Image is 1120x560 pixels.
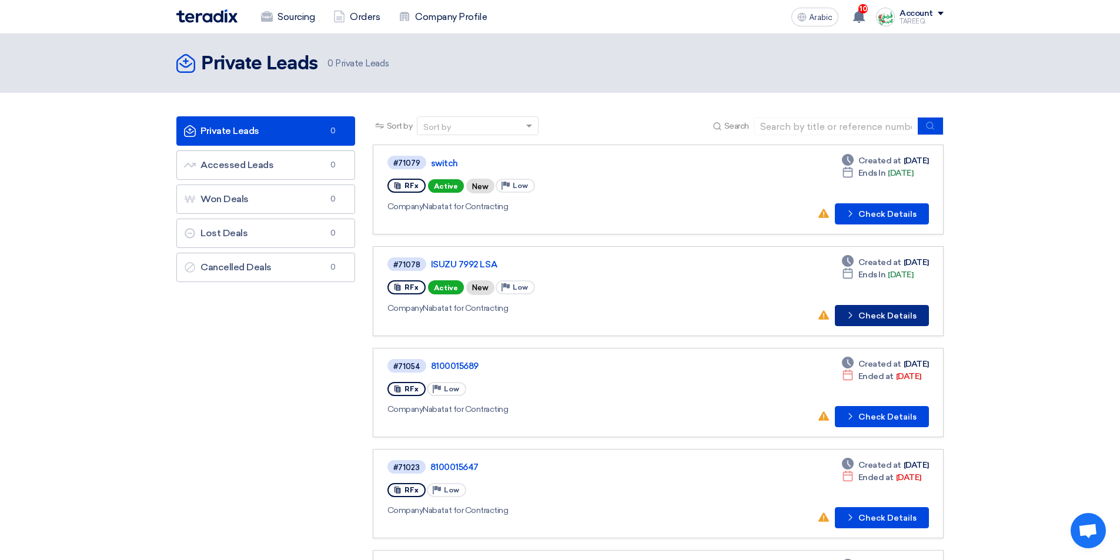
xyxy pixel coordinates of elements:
font: [DATE] [888,270,913,280]
font: Created at [858,257,901,267]
font: Company [387,505,423,515]
a: ISUZU 7992 LSA [431,259,725,270]
font: Company [387,202,423,212]
font: [DATE] [896,472,921,482]
font: Check Details [858,311,917,321]
font: Low [513,283,528,291]
font: Created at [858,359,901,369]
font: [DATE] [904,156,929,166]
a: Open chat [1071,513,1106,548]
font: ISUZU 7992 LSA [431,259,497,270]
a: Private Leads0 [176,116,355,146]
font: Created at [858,460,901,470]
font: Search [724,121,749,131]
font: Arabic [809,12,833,22]
font: RFx [404,486,419,494]
input: Search by title or reference number [754,118,918,135]
a: Sourcing [252,4,324,30]
font: Nabatat for Contracting [423,202,508,212]
a: Won Deals0 [176,185,355,214]
font: Sort by [387,121,413,131]
font: Company [387,404,423,414]
a: Cancelled Deals0 [176,253,355,282]
font: [DATE] [904,359,929,369]
img: Teradix logo [176,9,238,23]
button: Check Details [835,203,929,224]
font: Orders [350,11,380,22]
font: Check Details [858,412,917,422]
font: Private Leads [200,125,259,136]
font: Low [513,182,528,190]
a: 8100015647 [430,462,724,472]
font: 0 [330,263,336,271]
font: Private Leads [335,58,389,69]
font: 0 [330,160,336,169]
button: Check Details [835,507,929,528]
font: Private Leads [201,55,318,73]
font: Low [444,486,459,494]
img: Screenshot___1727703618088.png [876,8,895,26]
font: 8100015647 [430,462,479,472]
font: Accessed Leads [200,159,273,170]
font: [DATE] [904,460,929,470]
font: Cancelled Deals [200,261,272,273]
font: Won Deals [200,193,249,204]
font: Active [434,182,458,190]
a: Accessed Leads0 [176,150,355,180]
font: switch [431,158,458,169]
font: [DATE] [896,371,921,381]
font: RFx [404,182,419,190]
a: switch [431,158,725,169]
font: Created at [858,156,901,166]
font: 0 [327,58,333,69]
font: Sort by [423,122,451,132]
button: Check Details [835,305,929,326]
font: RFx [404,283,419,291]
font: Account [900,8,933,18]
a: Orders [324,4,389,30]
font: New [472,284,489,293]
font: Ended at [858,472,894,482]
button: Arabic [791,8,838,26]
font: Sourcing [278,11,315,22]
font: Lost Deals [200,227,248,239]
font: Company Profile [415,11,487,22]
a: 8100015689 [431,361,725,371]
font: Check Details [858,209,917,219]
font: #71079 [393,159,420,167]
font: Ends In [858,168,886,178]
font: #71023 [393,463,420,472]
font: [DATE] [904,257,929,267]
font: Check Details [858,513,917,523]
font: Nabatat for Contracting [423,404,508,414]
font: TAREEQ [900,18,925,25]
font: Nabatat for Contracting [423,505,508,515]
font: #71054 [393,362,420,371]
font: Active [434,284,458,292]
font: 10 [860,5,867,13]
font: RFx [404,385,419,393]
font: Nabatat for Contracting [423,303,508,313]
font: 8100015689 [431,361,479,371]
font: Company [387,303,423,313]
font: [DATE] [888,168,913,178]
font: Ends In [858,270,886,280]
font: New [472,182,489,191]
font: 0 [330,126,336,135]
font: Low [444,385,459,393]
font: 0 [330,229,336,237]
button: Check Details [835,406,929,427]
font: #71078 [393,260,420,269]
a: Lost Deals0 [176,219,355,248]
font: 0 [330,195,336,203]
font: Ended at [858,371,894,381]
